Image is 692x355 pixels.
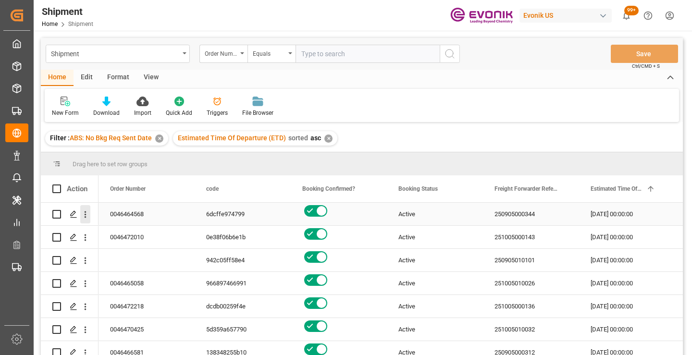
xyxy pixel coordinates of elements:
[288,134,308,142] span: sorted
[398,185,438,192] span: Booking Status
[155,135,163,143] div: ✕
[199,45,247,63] button: open menu
[110,185,146,192] span: Order Number
[52,109,79,117] div: New Form
[611,45,678,63] button: Save
[519,9,612,23] div: Evonik US
[41,295,99,318] div: Press SPACE to select this row.
[134,109,151,117] div: Import
[398,249,471,271] div: Active
[73,160,148,168] span: Drag here to set row groups
[206,185,219,192] span: code
[70,134,152,142] span: ABS: No Bkg Req Sent Date
[74,70,100,86] div: Edit
[195,272,291,294] div: 966897466991
[93,109,120,117] div: Download
[136,70,166,86] div: View
[166,109,192,117] div: Quick Add
[99,226,195,248] div: 0046472010
[591,185,643,192] span: Estimated Time Of Departure (ETD)
[41,318,99,341] div: Press SPACE to select this row.
[50,134,70,142] span: Filter :
[205,47,237,58] div: Order Number
[247,45,296,63] button: open menu
[483,295,579,318] div: 251005000136
[483,272,579,294] div: 251005010026
[624,6,639,15] span: 99+
[579,272,675,294] div: [DATE] 00:00:00
[398,226,471,248] div: Active
[67,184,87,193] div: Action
[207,109,228,117] div: Triggers
[99,295,195,318] div: 0046472218
[579,203,675,225] div: [DATE] 00:00:00
[195,318,291,341] div: 5d359a657790
[440,45,460,63] button: search button
[242,109,273,117] div: File Browser
[178,134,286,142] span: Estimated Time Of Departure (ETD)
[579,249,675,271] div: [DATE] 00:00:00
[99,318,195,341] div: 0046470425
[296,45,440,63] input: Type to search
[41,249,99,272] div: Press SPACE to select this row.
[637,5,659,26] button: Help Center
[579,295,675,318] div: [DATE] 00:00:00
[42,4,93,19] div: Shipment
[398,318,471,341] div: Active
[494,185,559,192] span: Freight Forwarder Reference
[450,7,513,24] img: Evonik-brand-mark-Deep-Purple-RGB.jpeg_1700498283.jpeg
[519,6,616,24] button: Evonik US
[100,70,136,86] div: Format
[195,295,291,318] div: dcdb00259f4e
[302,185,355,192] span: Booking Confirmed?
[310,134,321,142] span: asc
[398,272,471,294] div: Active
[483,203,579,225] div: 250905000344
[41,70,74,86] div: Home
[483,226,579,248] div: 251005000143
[195,226,291,248] div: 0e38f06b6e1b
[41,272,99,295] div: Press SPACE to select this row.
[51,47,179,59] div: Shipment
[253,47,285,58] div: Equals
[483,318,579,341] div: 251005010032
[195,203,291,225] div: 6dcffe974799
[42,21,58,27] a: Home
[398,203,471,225] div: Active
[99,272,195,294] div: 0046465058
[41,226,99,249] div: Press SPACE to select this row.
[324,135,333,143] div: ✕
[579,318,675,341] div: [DATE] 00:00:00
[41,203,99,226] div: Press SPACE to select this row.
[632,62,660,70] span: Ctrl/CMD + S
[195,249,291,271] div: 942c05ff58e4
[46,45,190,63] button: open menu
[398,295,471,318] div: Active
[616,5,637,26] button: show 100 new notifications
[579,226,675,248] div: [DATE] 00:00:00
[483,249,579,271] div: 250905010101
[99,203,195,225] div: 0046464568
